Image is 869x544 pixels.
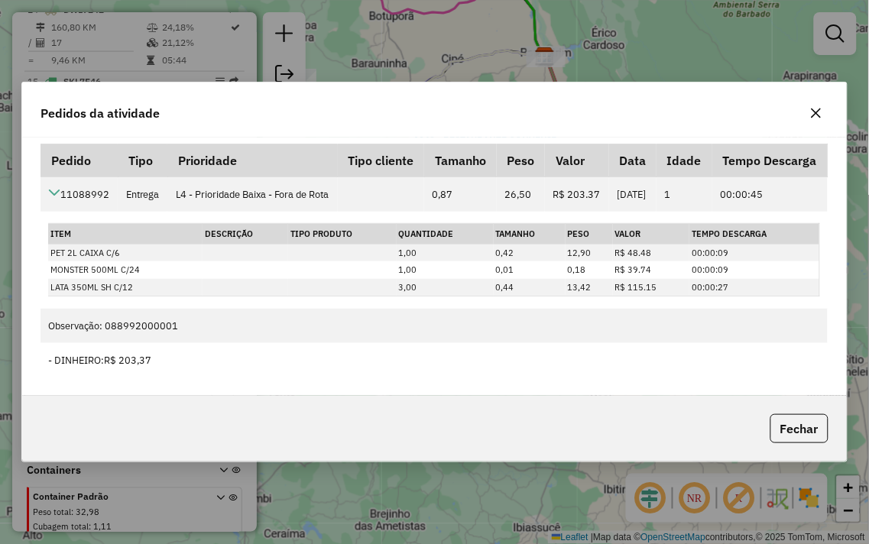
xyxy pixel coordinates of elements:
th: Tempo Descarga [712,144,828,176]
th: Tipo Produto [288,224,396,244]
td: MONSTER 500ML C/24 [48,261,203,279]
td: 00:00:27 [689,279,819,296]
td: R$ 48.48 [613,244,690,262]
th: Valor [545,144,608,176]
span: R$ 203,37 [104,354,151,367]
td: 00:00:45 [712,177,828,212]
th: Peso [497,144,546,176]
td: 0,42 [494,244,566,262]
th: Tamanho [424,144,497,176]
th: Item [48,224,203,244]
td: 26,50 [497,177,546,212]
th: Tipo [118,144,167,176]
th: Tipo cliente [338,144,425,176]
td: 0,18 [566,261,613,279]
td: R$ 115.15 [613,279,690,296]
th: Descrição [203,224,288,244]
span: Pedidos da atividade [41,104,160,122]
td: R$ 39.74 [613,261,690,279]
td: R$ 203.37 [545,177,608,212]
th: Idade [657,144,712,176]
th: Prioridade [167,144,337,176]
td: PET 2L CAIXA C/6 [48,244,203,262]
td: 13,42 [566,279,613,296]
td: 1,00 [397,261,494,279]
td: 3,00 [397,279,494,296]
div: - DINHEIRO: [48,353,819,368]
td: 1,00 [397,244,494,262]
td: 11088992 [41,177,118,212]
td: 12,90 [566,244,613,262]
th: Tamanho [494,224,566,244]
td: 00:00:09 [689,244,819,262]
th: Quantidade [397,224,494,244]
td: 00:00:09 [689,261,819,279]
button: Fechar [770,414,828,443]
th: Tempo Descarga [689,224,819,244]
span: Entrega [126,188,160,201]
td: 0,44 [494,279,566,296]
th: Valor [613,224,690,244]
td: 0,87 [424,177,497,212]
td: 1 [657,177,712,212]
div: Observação: 088992000001 [48,319,819,333]
th: Data [609,144,657,176]
td: 0,01 [494,261,566,279]
th: Peso [566,224,613,244]
td: L4 - Prioridade Baixa - Fora de Rota [167,177,337,212]
td: LATA 350ML SH C/12 [48,279,203,296]
th: Pedido [41,144,118,176]
td: [DATE] [609,177,657,212]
